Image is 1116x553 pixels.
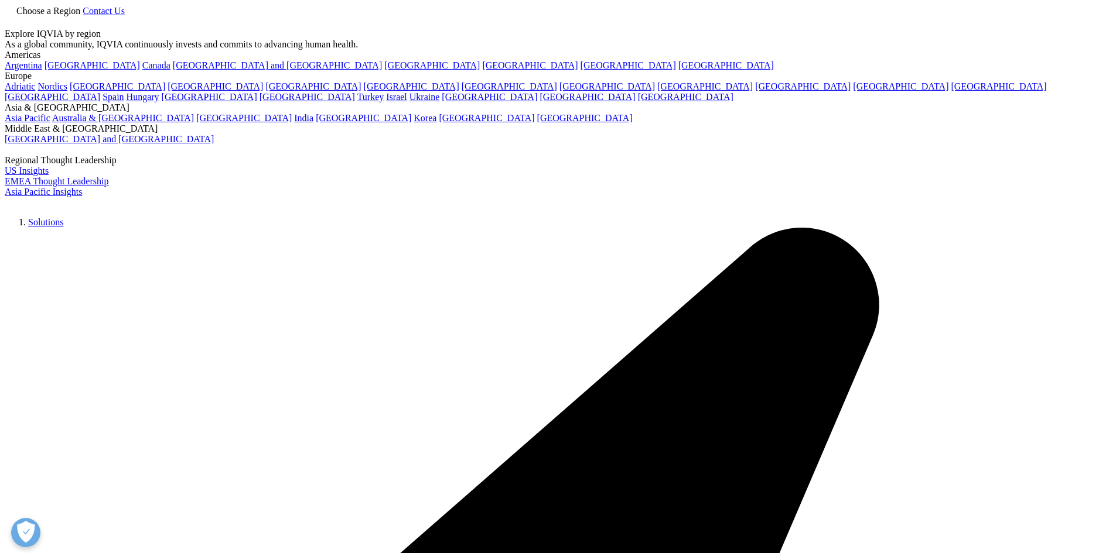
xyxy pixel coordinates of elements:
[196,113,292,123] a: [GEOGRAPHIC_DATA]
[414,113,436,123] a: Korea
[316,113,411,123] a: [GEOGRAPHIC_DATA]
[678,60,774,70] a: [GEOGRAPHIC_DATA]
[5,134,214,144] a: [GEOGRAPHIC_DATA] and [GEOGRAPHIC_DATA]
[442,92,537,102] a: [GEOGRAPHIC_DATA]
[162,92,257,102] a: [GEOGRAPHIC_DATA]
[5,176,108,186] a: EMEA Thought Leadership
[581,60,676,70] a: [GEOGRAPHIC_DATA]
[265,81,361,91] a: [GEOGRAPHIC_DATA]
[260,92,355,102] a: [GEOGRAPHIC_DATA]
[5,71,1111,81] div: Europe
[11,518,40,547] button: Abrir preferencias
[853,81,948,91] a: [GEOGRAPHIC_DATA]
[5,29,1111,39] div: Explore IQVIA by region
[173,60,382,70] a: [GEOGRAPHIC_DATA] and [GEOGRAPHIC_DATA]
[384,60,480,70] a: [GEOGRAPHIC_DATA]
[83,6,125,16] a: Contact Us
[5,39,1111,50] div: As a global community, IQVIA continuously invests and commits to advancing human health.
[537,113,633,123] a: [GEOGRAPHIC_DATA]
[386,92,407,102] a: Israel
[5,155,1111,166] div: Regional Thought Leadership
[540,92,635,102] a: [GEOGRAPHIC_DATA]
[70,81,165,91] a: [GEOGRAPHIC_DATA]
[5,113,50,123] a: Asia Pacific
[439,113,534,123] a: [GEOGRAPHIC_DATA]
[755,81,851,91] a: [GEOGRAPHIC_DATA]
[28,217,63,227] a: Solutions
[482,60,578,70] a: [GEOGRAPHIC_DATA]
[5,166,49,176] a: US Insights
[5,81,35,91] a: Adriatic
[364,81,459,91] a: [GEOGRAPHIC_DATA]
[559,81,655,91] a: [GEOGRAPHIC_DATA]
[103,92,124,102] a: Spain
[294,113,313,123] a: India
[52,113,194,123] a: Australia & [GEOGRAPHIC_DATA]
[16,6,80,16] span: Choose a Region
[5,50,1111,60] div: Americas
[357,92,384,102] a: Turkey
[657,81,753,91] a: [GEOGRAPHIC_DATA]
[142,60,170,70] a: Canada
[168,81,263,91] a: [GEOGRAPHIC_DATA]
[5,123,1111,134] div: Middle East & [GEOGRAPHIC_DATA]
[462,81,557,91] a: [GEOGRAPHIC_DATA]
[45,60,140,70] a: [GEOGRAPHIC_DATA]
[409,92,440,102] a: Ukraine
[5,92,100,102] a: [GEOGRAPHIC_DATA]
[638,92,733,102] a: [GEOGRAPHIC_DATA]
[5,187,82,197] a: Asia Pacific Insights
[5,60,42,70] a: Argentina
[127,92,159,102] a: Hungary
[5,102,1111,113] div: Asia & [GEOGRAPHIC_DATA]
[37,81,67,91] a: Nordics
[951,81,1046,91] a: [GEOGRAPHIC_DATA]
